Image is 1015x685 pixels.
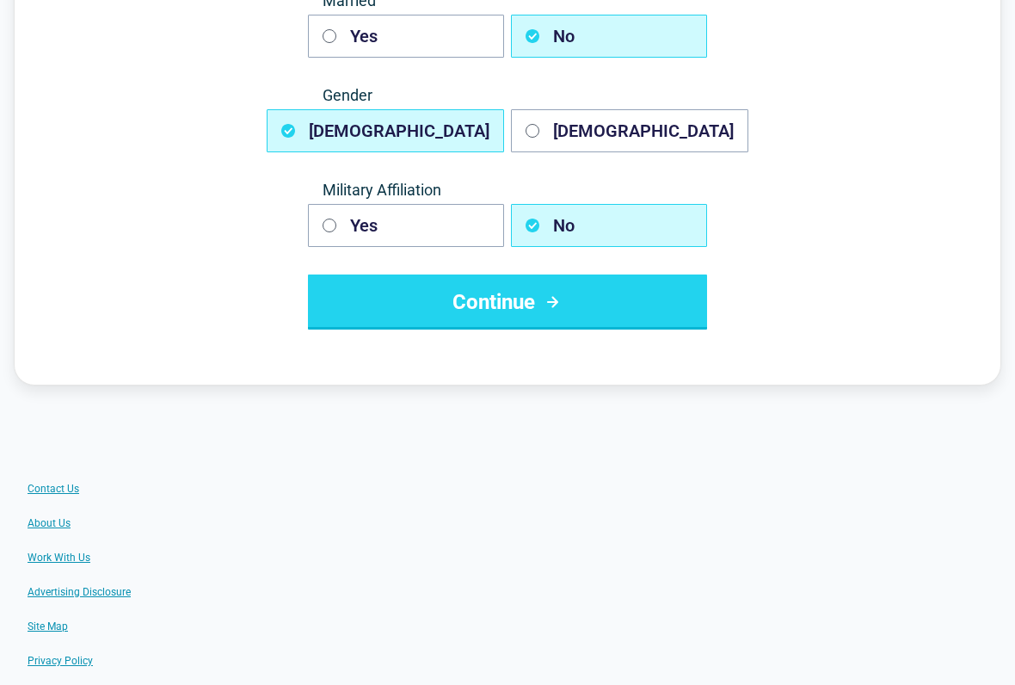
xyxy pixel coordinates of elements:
[28,620,68,633] a: Site Map
[308,180,707,201] span: Military Affiliation
[511,15,707,58] button: No
[28,585,131,599] a: Advertising Disclosure
[28,482,79,496] a: Contact Us
[511,204,707,247] button: No
[28,551,90,565] a: Work With Us
[308,204,504,247] button: Yes
[308,85,707,106] span: Gender
[28,654,93,668] a: Privacy Policy
[308,15,504,58] button: Yes
[267,109,504,152] button: [DEMOGRAPHIC_DATA]
[308,275,707,330] button: Continue
[511,109,748,152] button: [DEMOGRAPHIC_DATA]
[28,516,71,530] a: About Us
